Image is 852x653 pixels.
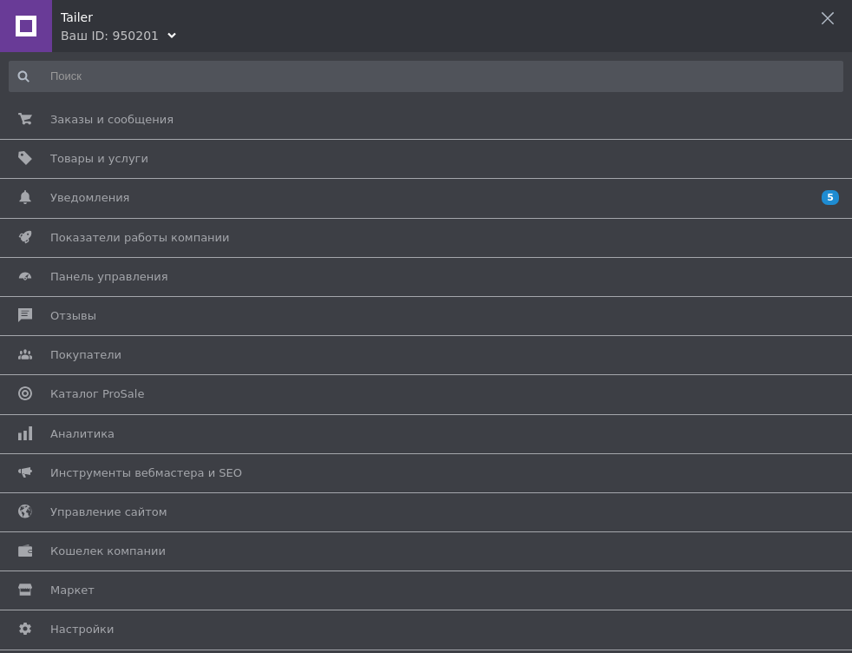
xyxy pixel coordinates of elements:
span: Аналитика [50,426,115,442]
span: Заказы и сообщения [50,112,174,128]
span: Уведомления [50,190,129,206]
span: Отзывы [50,308,96,324]
span: Панель управления [50,269,168,285]
span: Маркет [50,583,95,598]
span: Кошелек компании [50,544,166,559]
span: Настройки [50,622,114,637]
span: Инструменты вебмастера и SEO [50,465,242,481]
input: Поиск [9,61,843,92]
div: Ваш ID: 950201 [61,27,159,44]
span: Каталог ProSale [50,386,144,402]
span: Показатели работы компании [50,230,230,246]
span: Управление сайтом [50,505,167,520]
span: Покупатели [50,347,121,363]
span: Товары и услуги [50,151,148,167]
span: 5 [822,190,839,205]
